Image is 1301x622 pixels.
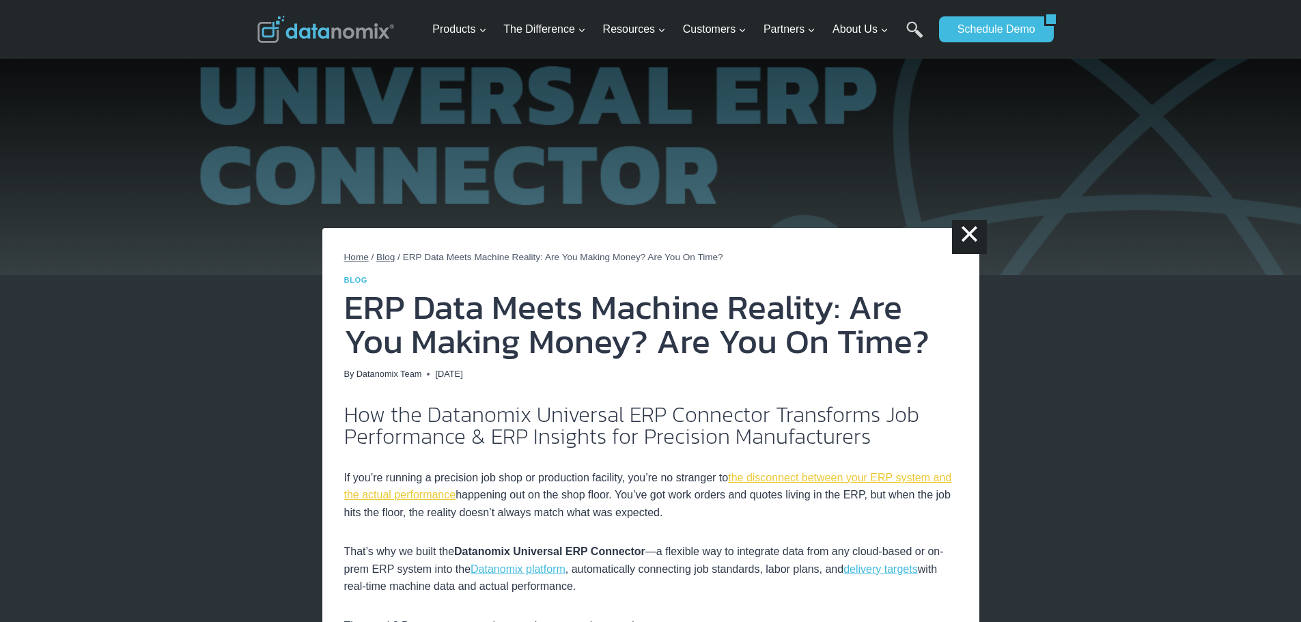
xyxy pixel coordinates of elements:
[843,563,918,575] a: delivery targets
[344,469,957,522] p: If you’re running a precision job shop or production facility, you’re no stranger to happening ou...
[344,250,957,265] nav: Breadcrumbs
[376,252,395,262] a: Blog
[356,369,422,379] a: Datanomix Team
[344,543,957,595] p: That’s why we built the —a flexible way to integrate data from any cloud-based or on-prem ERP sys...
[435,367,462,381] time: [DATE]
[764,20,815,38] span: Partners
[471,563,565,575] a: Datanomix platform
[397,252,400,262] span: /
[344,404,957,447] h2: How the Datanomix Universal ERP Connector Transforms Job Performance & ERP Insights for Precision...
[952,220,986,254] a: ×
[344,252,369,262] a: Home
[403,252,723,262] span: ERP Data Meets Machine Reality: Are You Making Money? Are You On Time?
[503,20,586,38] span: The Difference
[683,20,746,38] span: Customers
[257,16,394,43] img: Datanomix
[372,252,374,262] span: /
[344,276,368,284] a: Blog
[432,20,486,38] span: Products
[833,20,889,38] span: About Us
[344,367,354,381] span: By
[427,8,932,52] nav: Primary Navigation
[939,16,1044,42] a: Schedule Demo
[603,20,666,38] span: Resources
[344,290,957,358] h1: ERP Data Meets Machine Reality: Are You Making Money? Are You On Time?
[454,546,645,557] strong: Datanomix Universal ERP Connector
[906,21,923,52] a: Search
